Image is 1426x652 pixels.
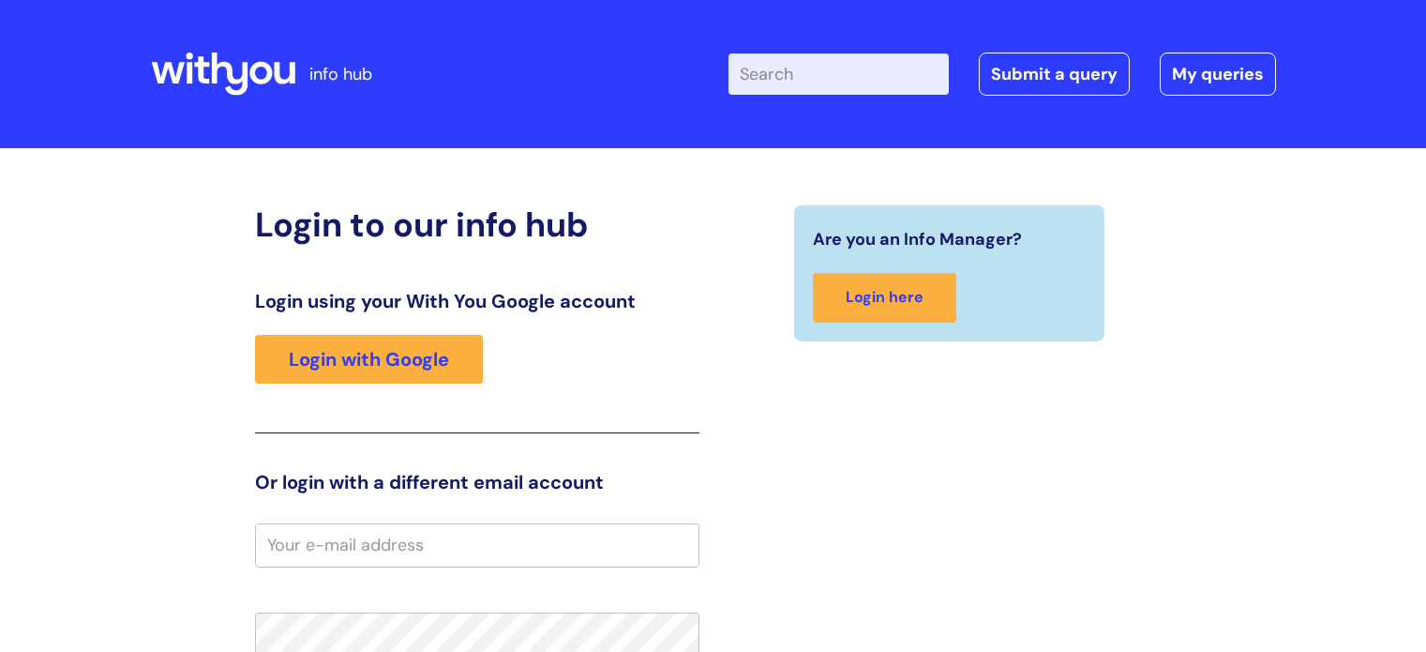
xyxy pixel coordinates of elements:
[1160,53,1276,96] a: My queries
[813,224,1022,254] span: Are you an Info Manager?
[979,53,1130,96] a: Submit a query
[255,523,699,567] input: Your e-mail address
[309,59,372,89] p: info hub
[255,471,699,493] h3: Or login with a different email account
[255,335,483,384] a: Login with Google
[728,53,949,95] input: Search
[255,290,699,312] h3: Login using your With You Google account
[813,273,956,323] a: Login here
[255,205,699,245] h2: Login to our info hub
